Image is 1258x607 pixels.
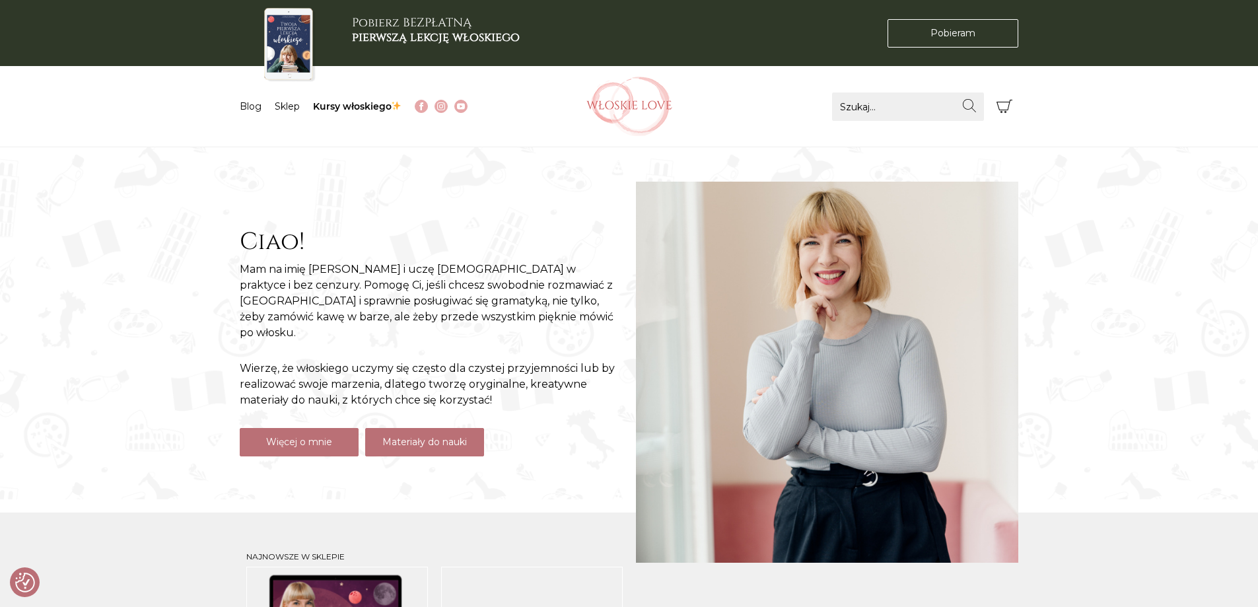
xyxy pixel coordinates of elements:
[15,573,35,592] button: Preferencje co do zgód
[240,428,359,456] a: Więcej o mnie
[832,92,984,121] input: Szukaj...
[240,262,623,341] p: Mam na imię [PERSON_NAME] i uczę [DEMOGRAPHIC_DATA] w praktyce i bez cenzury. Pomogę Ci, jeśli ch...
[930,26,975,40] span: Pobieram
[313,100,402,112] a: Kursy włoskiego
[392,101,401,110] img: ✨
[888,19,1018,48] a: Pobieram
[246,552,623,561] h3: Najnowsze w sklepie
[240,100,262,112] a: Blog
[991,92,1019,121] button: Koszyk
[352,16,520,44] h3: Pobierz BEZPŁATNĄ
[586,77,672,136] img: Włoskielove
[240,228,623,256] h2: Ciao!
[15,573,35,592] img: Revisit consent button
[365,428,484,456] a: Materiały do nauki
[275,100,300,112] a: Sklep
[240,361,623,408] p: Wierzę, że włoskiego uczymy się często dla czystej przyjemności lub by realizować swoje marzenia,...
[352,29,520,46] b: pierwszą lekcję włoskiego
